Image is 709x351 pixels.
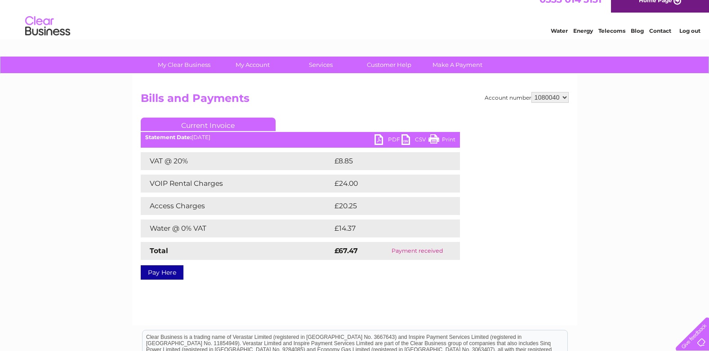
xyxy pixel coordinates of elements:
td: Access Charges [141,197,332,215]
h2: Bills and Payments [141,92,569,109]
a: My Account [215,57,290,73]
a: Current Invoice [141,118,276,131]
td: Water @ 0% VAT [141,219,332,237]
a: Log out [679,38,700,45]
td: £24.00 [332,175,442,193]
a: Customer Help [352,57,426,73]
a: 0333 014 3131 [540,4,602,16]
a: Water [551,38,568,45]
div: [DATE] [141,134,460,140]
a: Telecoms [598,38,625,45]
td: Payment received [375,242,459,260]
strong: £67.47 [334,246,358,255]
a: Services [284,57,358,73]
a: Pay Here [141,265,183,280]
a: Energy [573,38,593,45]
a: My Clear Business [147,57,221,73]
a: CSV [401,134,428,147]
a: PDF [375,134,401,147]
a: Contact [649,38,671,45]
a: Make A Payment [420,57,495,73]
a: Blog [631,38,644,45]
strong: Total [150,246,168,255]
div: Account number [485,92,569,103]
img: logo.png [25,23,71,51]
td: £20.25 [332,197,441,215]
a: Print [428,134,455,147]
td: VAT @ 20% [141,152,332,170]
b: Statement Date: [145,134,192,140]
td: £14.37 [332,219,441,237]
td: VOIP Rental Charges [141,175,332,193]
div: Clear Business is a trading name of Verastar Limited (registered in [GEOGRAPHIC_DATA] No. 3667643... [143,5,567,44]
td: £8.85 [332,152,439,170]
